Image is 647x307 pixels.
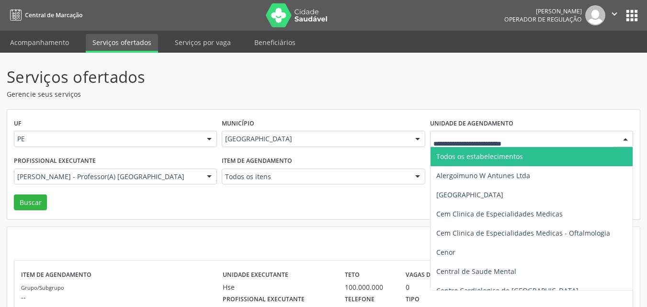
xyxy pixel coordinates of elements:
label: Vagas disponíveis [406,267,464,282]
div: Hse [223,282,331,292]
button: apps [624,7,640,24]
label: Teto [345,267,360,282]
label: Item de agendamento [21,267,91,282]
small: Grupo/Subgrupo [21,284,64,291]
span: Cem Clinica de Especialidades Medicas [436,209,563,218]
p: Gerencie seus serviços [7,89,450,99]
p: Serviços ofertados [7,65,450,89]
a: Serviços por vaga [168,34,238,51]
div: [PERSON_NAME] [504,7,582,15]
span: Centro Cardiologico de [GEOGRAPHIC_DATA] [436,286,579,295]
span: PE [17,134,197,144]
button:  [605,5,624,25]
p: -- [21,292,223,302]
span: Alergoimuno W Antunes Ltda [436,171,530,180]
label: Telefone [345,292,375,307]
label: Unidade de agendamento [430,116,513,131]
label: UF [14,116,22,131]
span: Cenor [436,248,455,257]
span: [PERSON_NAME] - Professor(A) [GEOGRAPHIC_DATA] [17,172,197,182]
span: Central de Saude Mental [436,267,516,276]
span: Cem Clinica de Especialidades Medicas - Oftalmologia [436,228,610,238]
a: Serviços ofertados [86,34,158,53]
a: Beneficiários [248,34,302,51]
label: Item de agendamento [222,154,292,169]
a: Central de Marcação [7,7,82,23]
label: Profissional executante [14,154,96,169]
div: 100.000.000 [345,282,392,292]
span: Todos os itens [225,172,405,182]
label: Profissional executante [223,292,305,307]
span: Central de Marcação [25,11,82,19]
button: Buscar [14,194,47,211]
label: Unidade executante [223,267,288,282]
a: Acompanhamento [3,34,76,51]
span: Todos os estabelecimentos [436,152,523,161]
span: Operador de regulação [504,15,582,23]
label: Tipo [406,292,420,307]
span: [GEOGRAPHIC_DATA] [436,190,503,199]
div: 0 [406,282,409,292]
label: Município [222,116,254,131]
img: img [585,5,605,25]
span: [GEOGRAPHIC_DATA] [225,134,405,144]
i:  [609,9,620,19]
